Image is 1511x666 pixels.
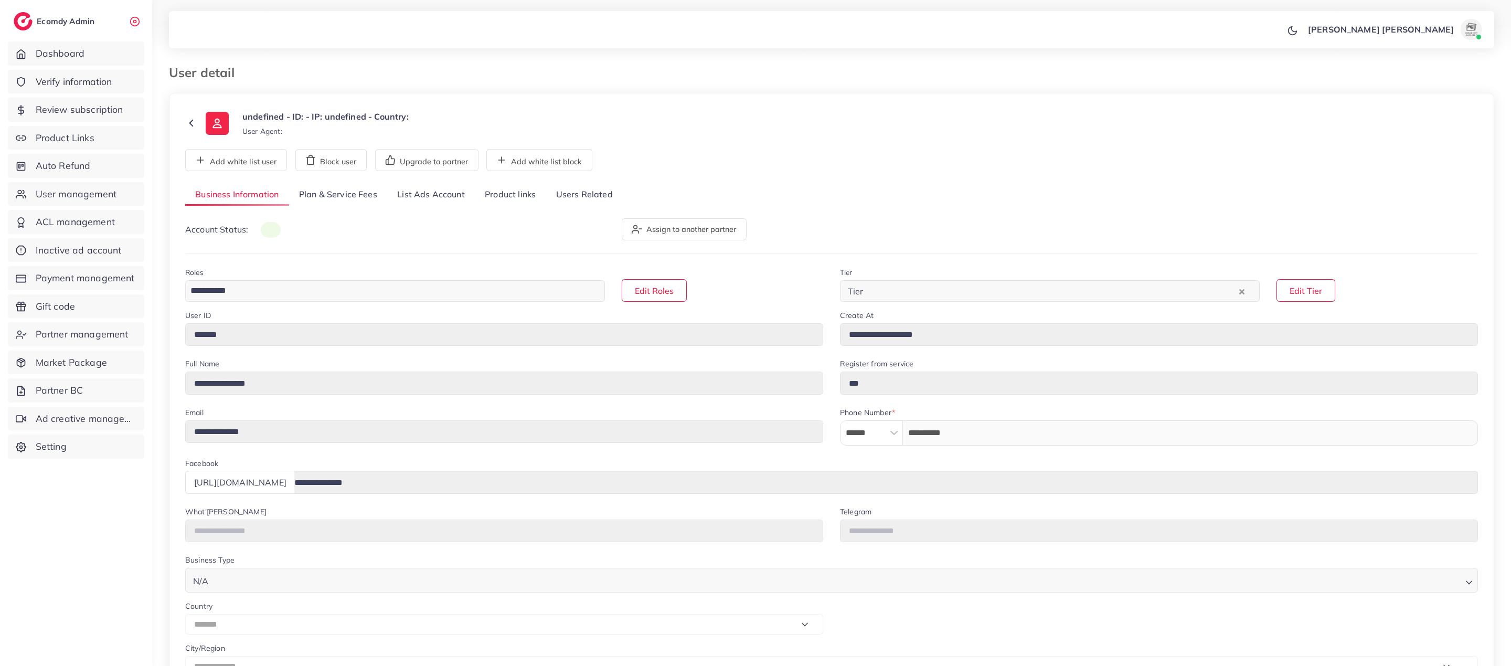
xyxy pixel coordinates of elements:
h2: Ecomdy Admin [37,16,97,26]
label: User ID [185,310,211,321]
label: Phone Number [840,407,895,418]
p: undefined - ID: - IP: undefined - Country: [242,110,409,123]
span: User management [36,187,116,201]
a: List Ads Account [387,184,475,206]
label: Business Type [185,555,235,565]
div: [URL][DOMAIN_NAME] [185,471,295,493]
a: Review subscription [8,98,144,122]
div: Search for option [185,568,1478,593]
a: Market Package [8,351,144,375]
label: Tier [840,267,853,278]
span: Verify information [36,75,112,89]
a: Plan & Service Fees [289,184,387,206]
a: Setting [8,435,144,459]
input: Search for option [187,283,591,299]
img: logo [14,12,33,30]
div: Search for option [185,280,605,302]
span: Inactive ad account [36,244,122,257]
a: Partner BC [8,378,144,403]
a: Business Information [185,184,289,206]
a: Payment management [8,266,144,290]
small: User Agent: [242,126,282,136]
a: Auto Refund [8,154,144,178]
img: ic-user-info.36bf1079.svg [206,112,229,135]
label: Telegram [840,506,871,517]
a: Dashboard [8,41,144,66]
span: Partner management [36,327,129,341]
span: Auto Refund [36,159,91,173]
button: Block user [295,149,367,171]
span: Dashboard [36,47,84,60]
img: avatar [1461,19,1482,40]
input: Search for option [211,571,1461,589]
p: Account Status: [185,223,281,236]
input: Search for option [867,283,1237,299]
label: Email [185,407,204,418]
label: Register from service [840,358,913,369]
span: Tier [846,283,866,299]
h3: User detail [169,65,243,80]
span: Partner BC [36,384,83,397]
label: City/Region [185,643,225,653]
p: [PERSON_NAME] [PERSON_NAME] [1308,23,1454,36]
label: Country [185,601,212,611]
a: logoEcomdy Admin [14,12,97,30]
span: Setting [36,440,67,453]
button: Assign to another partner [622,218,747,240]
button: Edit Roles [622,279,687,302]
span: Review subscription [36,103,123,117]
button: Edit Tier [1276,279,1335,302]
span: N/A [191,574,210,589]
a: [PERSON_NAME] [PERSON_NAME]avatar [1302,19,1486,40]
a: Partner management [8,322,144,346]
button: Upgrade to partner [375,149,478,171]
label: Full Name [185,358,219,369]
a: ACL management [8,210,144,234]
a: Users Related [546,184,622,206]
a: Product Links [8,126,144,150]
a: Ad creative management [8,407,144,431]
label: Create At [840,310,874,321]
button: Add white list block [486,149,592,171]
span: Gift code [36,300,75,313]
div: Search for option [840,280,1260,302]
span: Payment management [36,271,135,285]
label: Roles [185,267,204,278]
a: Inactive ad account [8,238,144,262]
span: Market Package [36,356,107,369]
span: Product Links [36,131,94,145]
a: User management [8,182,144,206]
button: Clear Selected [1239,285,1244,297]
span: ACL management [36,215,115,229]
label: What'[PERSON_NAME] [185,506,267,517]
span: Ad creative management [36,412,136,426]
a: Gift code [8,294,144,319]
a: Product links [475,184,546,206]
label: Facebook [185,458,218,469]
button: Add white list user [185,149,287,171]
a: Verify information [8,70,144,94]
